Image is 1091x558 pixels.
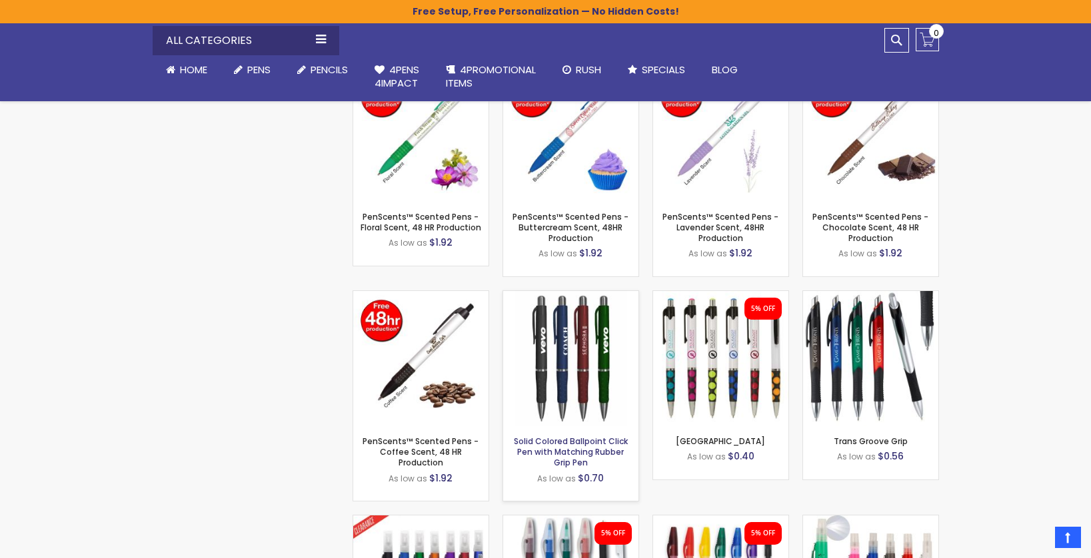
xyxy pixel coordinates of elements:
span: As low as [539,248,577,259]
a: Home [153,55,221,85]
a: Solid Colored Ballpoint Click Pen with Matching Rubber Grip Pen [514,435,628,468]
span: 4Pens 4impact [375,63,419,90]
div: 5% OFF [751,529,775,538]
a: New Orleans Pen [653,290,788,302]
span: $0.40 [728,449,754,463]
a: The Grip Stick [503,515,638,526]
span: $1.92 [729,246,752,260]
a: 4PROMOTIONALITEMS [433,55,549,99]
a: Trans Groove Grip [834,435,908,447]
a: Blog [698,55,751,85]
a: PenScents™ Scented Pens - Chocolate Scent, 48 HR Production [812,211,928,244]
span: 0 [934,27,939,39]
span: As low as [389,473,427,484]
img: New Orleans Pen [653,291,788,426]
a: Pencils [284,55,361,85]
div: All Categories [153,26,339,55]
span: Home [180,63,207,77]
span: Blog [712,63,738,77]
a: Top [1055,527,1081,548]
a: 2 in 1 Sanitizer Pen [803,515,938,526]
a: Solid Colored Ballpoint Click Pen with Matching Rubber Grip Pen [503,290,638,302]
img: PenScents™ Scented Pens - Buttercream Scent, 48HR Production [503,67,638,202]
a: PenScents™ Scented Pens - Buttercream Scent, 48HR Production [513,211,628,244]
div: 5% OFF [751,304,775,314]
a: PenScents™ Scented Pens - Lavender Scent, 48HR Production [662,211,778,244]
span: Specials [642,63,685,77]
a: PenScents™ Scented Pens - Coffee Scent, 48 HR Production [363,435,479,468]
div: 5% OFF [601,529,625,538]
span: 4PROMOTIONAL ITEMS [446,63,536,90]
img: Trans Groove Grip [803,291,938,426]
a: The Grip Stick Solid [653,515,788,526]
span: As low as [389,237,427,248]
span: $1.92 [429,471,453,485]
a: 0 [916,28,939,51]
a: Specials [614,55,698,85]
img: PenScents™ Scented Pens - Coffee Scent, 48 HR Production [353,291,489,426]
span: Rush [576,63,601,77]
span: As low as [537,473,576,484]
span: $0.70 [578,471,604,485]
a: Rush [549,55,614,85]
a: Trans Groove Grip [803,290,938,302]
a: PenScents™ Scented Pens - Floral Scent, 48 HR Production [361,211,481,233]
img: PenScents™ Scented Pens - Lavender Scent, 48HR Production [653,67,788,202]
img: PenScents™ Scented Pens - Chocolate Scent, 48 HR Production [803,67,938,202]
img: PenScents™ Scented Pens - Floral Scent, 48 HR Production [353,67,489,202]
span: $1.92 [429,236,453,249]
a: PenScents™ Scented Pens - Coffee Scent, 48 HR Production [353,290,489,302]
a: 2 in 1 Antibacterial Med Safe Spray / Twist Stylus Pen [353,515,489,526]
span: Pencils [311,63,348,77]
span: $1.92 [879,246,902,260]
img: Solid Colored Ballpoint Click Pen with Matching Rubber Grip Pen [503,291,638,426]
span: As low as [687,451,726,462]
span: As low as [838,248,877,259]
span: $1.92 [579,246,602,260]
a: Pens [221,55,284,85]
span: $0.56 [878,449,904,463]
span: As low as [688,248,727,259]
span: As low as [837,451,876,462]
span: Pens [247,63,271,77]
a: [GEOGRAPHIC_DATA] [676,435,765,447]
a: 4Pens4impact [361,55,433,99]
